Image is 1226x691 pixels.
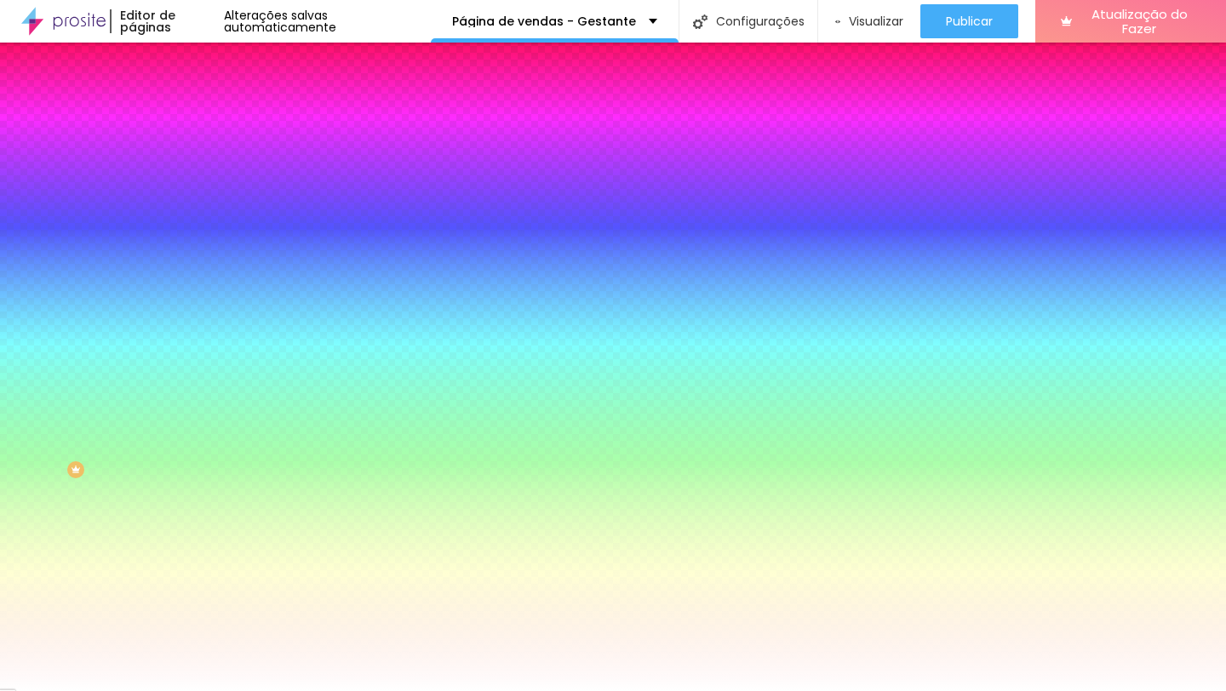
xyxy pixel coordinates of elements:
[818,4,920,38] button: Visualizar
[1091,5,1188,37] font: Atualização do Fazer
[946,13,993,30] font: Publicar
[452,13,636,30] font: Página de vendas - Gestante
[120,7,175,36] font: Editor de páginas
[716,13,805,30] font: Configurações
[920,4,1018,38] button: Publicar
[224,7,336,36] font: Alterações salvas automaticamente
[835,14,840,29] img: view-1.svg
[693,14,708,29] img: Ícone
[849,13,903,30] font: Visualizar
